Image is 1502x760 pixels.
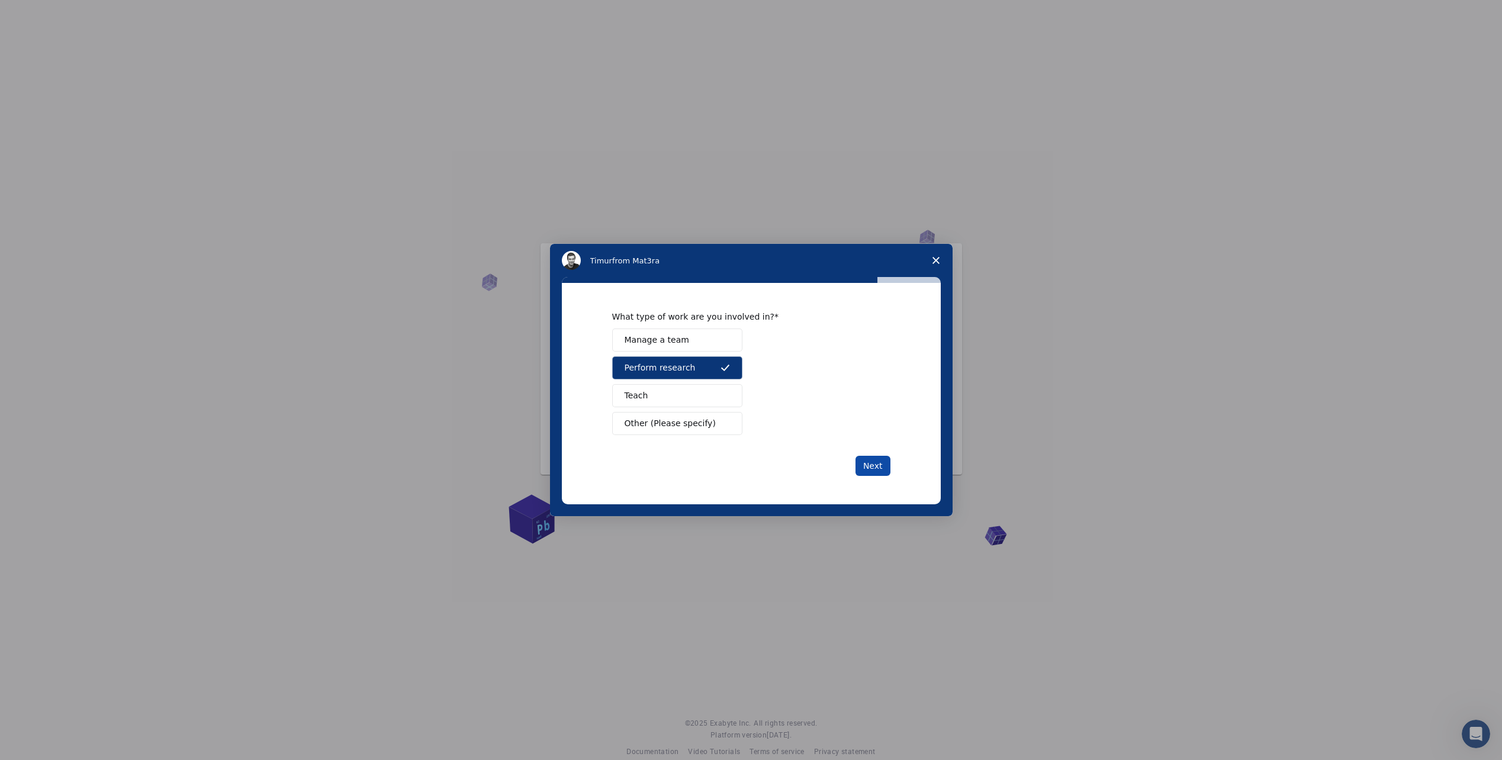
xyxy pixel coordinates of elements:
span: Teach [625,389,648,402]
button: Manage a team [612,329,742,352]
button: Next [855,456,890,476]
span: Manage a team [625,334,689,346]
span: Timur [590,256,612,265]
button: Teach [612,384,742,407]
img: Profile image for Timur [562,251,581,270]
span: Support [24,8,66,19]
button: Perform research [612,356,742,379]
button: Other (Please specify) [612,412,742,435]
span: from Mat3ra [612,256,660,265]
span: Other (Please specify) [625,417,716,430]
span: Close survey [919,244,953,277]
div: What type of work are you involved in? [612,311,873,322]
span: Perform research [625,362,696,374]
